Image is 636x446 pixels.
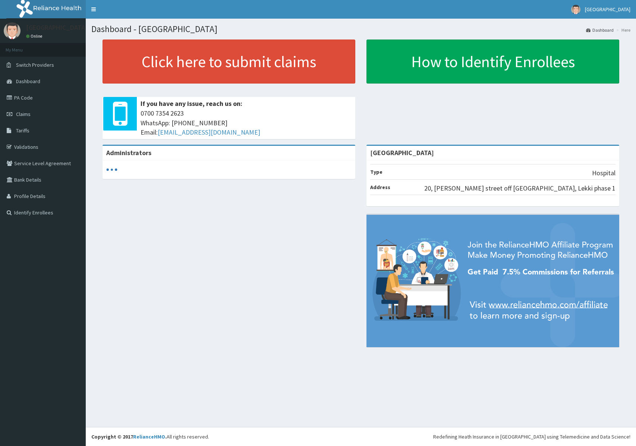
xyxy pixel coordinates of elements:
img: provider-team-banner.png [366,215,619,347]
b: Address [370,184,390,191]
img: User Image [4,22,21,39]
span: Dashboard [16,78,40,85]
p: 20, [PERSON_NAME] street off [GEOGRAPHIC_DATA], Lekki phase 1 [424,183,615,193]
a: Dashboard [586,27,614,33]
span: [GEOGRAPHIC_DATA] [585,6,630,13]
b: If you have any issue, reach us on: [141,99,242,108]
a: [EMAIL_ADDRESS][DOMAIN_NAME] [158,128,260,136]
p: Hospital [592,168,615,178]
span: 0700 7354 2623 WhatsApp: [PHONE_NUMBER] Email: [141,109,352,137]
a: RelianceHMO [133,433,165,440]
li: Here [614,27,630,33]
footer: All rights reserved. [86,427,636,446]
span: Switch Providers [16,62,54,68]
p: [GEOGRAPHIC_DATA] [26,24,88,31]
strong: [GEOGRAPHIC_DATA] [370,148,434,157]
a: Click here to submit claims [103,40,355,84]
div: Redefining Heath Insurance in [GEOGRAPHIC_DATA] using Telemedicine and Data Science! [433,433,630,440]
span: Tariffs [16,127,29,134]
svg: audio-loading [106,164,117,175]
img: User Image [571,5,580,14]
h1: Dashboard - [GEOGRAPHIC_DATA] [91,24,630,34]
strong: Copyright © 2017 . [91,433,167,440]
a: How to Identify Enrollees [366,40,619,84]
b: Type [370,169,382,175]
b: Administrators [106,148,151,157]
a: Online [26,34,44,39]
span: Claims [16,111,31,117]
